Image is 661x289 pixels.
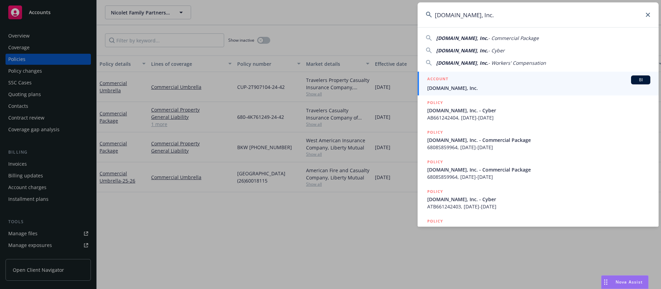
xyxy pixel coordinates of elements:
span: BI [634,77,648,83]
span: - Commercial Package [488,35,539,41]
h5: POLICY [427,99,443,106]
span: ATB661242403, [DATE]-[DATE] [427,203,650,210]
input: Search... [418,2,659,27]
a: POLICY[DOMAIN_NAME], Inc. - Workers' Compensation [418,214,659,244]
span: Nova Assist [616,279,643,285]
div: Drag to move [601,276,610,289]
h5: POLICY [427,129,443,136]
a: POLICY[DOMAIN_NAME], Inc. - Commercial Package6808S859964, [DATE]-[DATE] [418,125,659,155]
span: - Cyber [488,47,505,54]
h5: POLICY [427,218,443,225]
span: [DOMAIN_NAME], Inc. - Cyber [427,107,650,114]
a: POLICY[DOMAIN_NAME], Inc. - Commercial Package6808S859964, [DATE]-[DATE] [418,155,659,184]
h5: ACCOUNT [427,75,448,84]
span: AB661242404, [DATE]-[DATE] [427,114,650,121]
a: ACCOUNTBI[DOMAIN_NAME], Inc. [418,72,659,95]
span: [DOMAIN_NAME], Inc. [436,60,488,66]
span: 6808S859964, [DATE]-[DATE] [427,144,650,151]
span: 6808S859964, [DATE]-[DATE] [427,173,650,180]
span: [DOMAIN_NAME], Inc. - Workers' Compensation [427,225,650,233]
span: [DOMAIN_NAME], Inc. - Commercial Package [427,166,650,173]
span: [DOMAIN_NAME], Inc. [436,47,488,54]
h5: POLICY [427,158,443,165]
a: POLICY[DOMAIN_NAME], Inc. - CyberATB661242403, [DATE]-[DATE] [418,184,659,214]
span: [DOMAIN_NAME], Inc. - Cyber [427,196,650,203]
h5: POLICY [427,188,443,195]
button: Nova Assist [601,275,649,289]
span: [DOMAIN_NAME], Inc. - Commercial Package [427,136,650,144]
a: POLICY[DOMAIN_NAME], Inc. - CyberAB661242404, [DATE]-[DATE] [418,95,659,125]
span: [DOMAIN_NAME], Inc. [436,35,488,41]
span: - Workers' Compensation [488,60,546,66]
span: [DOMAIN_NAME], Inc. [427,84,650,92]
